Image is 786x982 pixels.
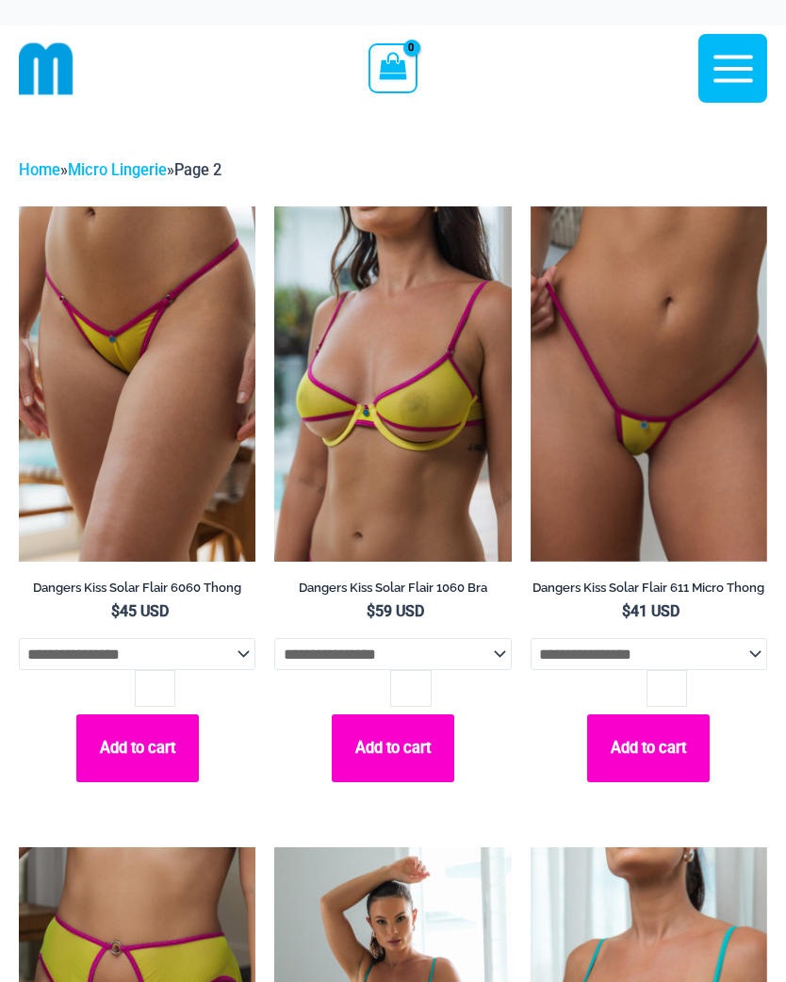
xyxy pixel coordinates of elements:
a: Home [19,161,60,179]
button: Add to cart [76,714,199,782]
a: Dangers Kiss Solar Flair 6060 Thong 01Dangers Kiss Solar Flair 6060 Thong 02Dangers Kiss Solar Fl... [19,206,255,562]
span: $ [111,602,120,620]
span: » » [19,161,221,179]
span: $ [622,602,630,620]
bdi: 59 USD [367,602,424,620]
button: Add to cart [587,714,710,782]
a: Micro Lingerie [68,161,167,179]
img: Dangers Kiss Solar Flair 611 Micro 01 [531,206,767,562]
img: Dangers Kiss Solar Flair 1060 Bra 01 [274,206,511,562]
img: cropped mm emblem [19,41,74,96]
bdi: 45 USD [111,602,169,620]
input: Product quantity [135,670,175,707]
img: Dangers Kiss Solar Flair 6060 Thong 01 [19,206,255,562]
input: Product quantity [390,670,431,707]
h2: Dangers Kiss Solar Flair 611 Micro Thong [531,580,767,596]
h2: Dangers Kiss Solar Flair 6060 Thong [19,580,255,596]
a: Dangers Kiss Solar Flair 1060 Bra 01Dangers Kiss Solar Flair 1060 Bra 02Dangers Kiss Solar Flair ... [274,206,511,562]
a: Dangers Kiss Solar Flair 611 Micro Thong [531,580,767,602]
button: Add to cart [332,714,454,782]
a: View Shopping Cart, empty [368,43,417,92]
a: Dangers Kiss Solar Flair 1060 Bra [274,580,511,602]
a: Dangers Kiss Solar Flair 6060 Thong [19,580,255,602]
span: $ [367,602,375,620]
h2: Dangers Kiss Solar Flair 1060 Bra [274,580,511,596]
input: Product quantity [647,670,687,707]
bdi: 41 USD [622,602,680,620]
span: Page 2 [174,161,221,179]
a: Dangers Kiss Solar Flair 611 Micro 01Dangers Kiss Solar Flair 611 Micro 02Dangers Kiss Solar Flai... [531,206,767,562]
